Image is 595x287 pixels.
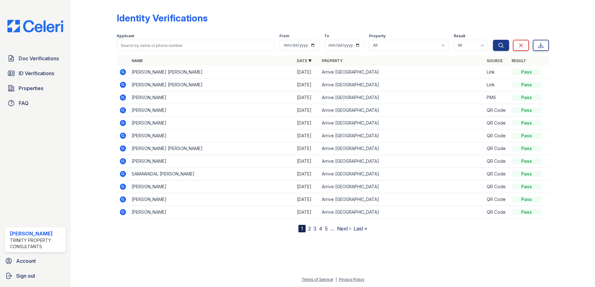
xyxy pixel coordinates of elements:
td: [PERSON_NAME] [129,91,294,104]
td: [PERSON_NAME] [129,130,294,142]
td: QR Code [484,142,509,155]
td: [PERSON_NAME] [129,117,294,130]
div: Pass [512,184,541,190]
span: ID Verifications [19,70,54,77]
td: QR Code [484,130,509,142]
td: [PERSON_NAME] [129,104,294,117]
td: [PERSON_NAME] [129,155,294,168]
div: Pass [512,120,541,126]
td: PMS [484,91,509,104]
td: Arrive [GEOGRAPHIC_DATA] [319,117,485,130]
a: Source [487,58,503,63]
span: … [330,225,335,232]
label: To [324,34,329,39]
td: [DATE] [294,180,319,193]
input: Search by name or phone number [117,40,274,51]
span: Properties [19,84,43,92]
td: Arrive [GEOGRAPHIC_DATA] [319,193,485,206]
a: Name [132,58,143,63]
td: Arrive [GEOGRAPHIC_DATA] [319,130,485,142]
td: QR Code [484,155,509,168]
td: [PERSON_NAME] [PERSON_NAME] [129,142,294,155]
td: Arrive [GEOGRAPHIC_DATA] [319,79,485,91]
td: [DATE] [294,104,319,117]
td: [PERSON_NAME] [129,206,294,219]
td: QR Code [484,206,509,219]
a: 2 [308,225,311,232]
td: [DATE] [294,206,319,219]
td: QR Code [484,180,509,193]
td: Link [484,66,509,79]
a: Date ▼ [297,58,312,63]
td: [DATE] [294,91,319,104]
span: FAQ [19,99,29,107]
div: Trinity Property Consultants [10,237,63,250]
div: | [335,277,337,282]
div: Pass [512,69,541,75]
td: QR Code [484,168,509,180]
span: Doc Verifications [19,55,59,62]
td: [DATE] [294,130,319,142]
div: Pass [512,107,541,113]
td: Arrive [GEOGRAPHIC_DATA] [319,155,485,168]
td: Arrive [GEOGRAPHIC_DATA] [319,206,485,219]
td: QR Code [484,104,509,117]
div: Pass [512,94,541,101]
td: SAMAWADAL [PERSON_NAME] [129,168,294,180]
td: [PERSON_NAME] [129,180,294,193]
td: Arrive [GEOGRAPHIC_DATA] [319,104,485,117]
a: Property [322,58,343,63]
div: Pass [512,209,541,215]
td: QR Code [484,117,509,130]
td: [DATE] [294,155,319,168]
span: Account [16,257,36,265]
a: 5 [325,225,328,232]
label: Applicant [117,34,134,39]
td: [DATE] [294,66,319,79]
a: Last » [354,225,367,232]
label: Property [369,34,386,39]
div: Pass [512,196,541,203]
td: [DATE] [294,79,319,91]
td: Link [484,79,509,91]
div: Identity Verifications [117,12,208,24]
a: Terms of Service [302,277,333,282]
div: Pass [512,133,541,139]
div: 1 [298,225,306,232]
img: CE_Logo_Blue-a8612792a0a2168367f1c8372b55b34899dd931a85d93a1a3d3e32e68fde9ad4.png [2,20,68,32]
td: Arrive [GEOGRAPHIC_DATA] [319,168,485,180]
a: Properties [5,82,66,94]
td: [PERSON_NAME] [PERSON_NAME] [129,66,294,79]
a: FAQ [5,97,66,109]
a: Privacy Policy [339,277,364,282]
a: 3 [313,225,316,232]
td: QR Code [484,193,509,206]
a: Next › [337,225,351,232]
td: [PERSON_NAME] [129,193,294,206]
a: Account [2,255,68,267]
td: [PERSON_NAME] [PERSON_NAME] [129,79,294,91]
span: Sign out [16,272,35,280]
div: Pass [512,158,541,164]
label: Result [454,34,465,39]
label: From [279,34,289,39]
div: [PERSON_NAME] [10,230,63,237]
td: Arrive [GEOGRAPHIC_DATA] [319,142,485,155]
a: 4 [319,225,322,232]
a: Result [512,58,526,63]
a: Sign out [2,270,68,282]
div: Pass [512,82,541,88]
td: [DATE] [294,193,319,206]
div: Pass [512,171,541,177]
td: [DATE] [294,142,319,155]
a: ID Verifications [5,67,66,80]
td: Arrive [GEOGRAPHIC_DATA] [319,66,485,79]
td: Arrive [GEOGRAPHIC_DATA] [319,91,485,104]
div: Pass [512,145,541,152]
td: Arrive [GEOGRAPHIC_DATA] [319,180,485,193]
a: Doc Verifications [5,52,66,65]
td: [DATE] [294,117,319,130]
td: [DATE] [294,168,319,180]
